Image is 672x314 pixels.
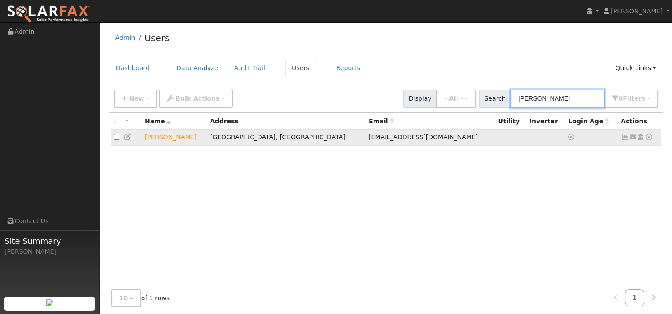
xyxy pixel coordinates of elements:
span: Display [403,90,437,108]
span: s [641,95,645,102]
div: [PERSON_NAME] [4,247,95,256]
button: 0Filters [604,90,658,108]
button: Bulk Actions [159,90,232,108]
img: SolarFax [7,5,90,24]
div: Inverter [529,117,562,126]
div: Address [210,117,362,126]
span: 10 [119,294,128,302]
button: New [114,90,158,108]
td: [GEOGRAPHIC_DATA], [GEOGRAPHIC_DATA] [207,130,366,146]
a: 1 [625,289,644,306]
a: Audit Trail [227,60,272,76]
a: Login As [636,133,644,141]
a: Quick Links [608,60,663,76]
a: cazbw@outlook.com [629,133,637,142]
span: Filter [623,95,645,102]
span: of 1 rows [111,289,170,307]
td: Lead [142,130,207,146]
a: Other actions [645,133,653,142]
span: Search [479,90,511,108]
a: Admin [115,34,135,41]
a: Data Analyzer [170,60,227,76]
a: Reports [330,60,367,76]
a: Users [285,60,316,76]
div: Actions [621,117,658,126]
div: Utility [498,117,523,126]
button: 10 [111,289,141,307]
span: Days since last login [568,118,609,125]
a: Not connected [621,133,629,141]
a: Edit User [124,133,132,141]
a: Dashboard [109,60,157,76]
button: - All - [436,90,476,108]
span: Site Summary [4,235,95,247]
input: Search [510,90,604,108]
span: Name [145,118,171,125]
a: Users [144,33,169,43]
span: [PERSON_NAME] [611,8,663,15]
span: Email [369,118,394,125]
span: [EMAIL_ADDRESS][DOMAIN_NAME] [369,133,478,141]
span: Bulk Actions [175,95,219,102]
img: retrieve [46,299,53,306]
span: New [129,95,144,102]
a: No login access [568,133,576,141]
